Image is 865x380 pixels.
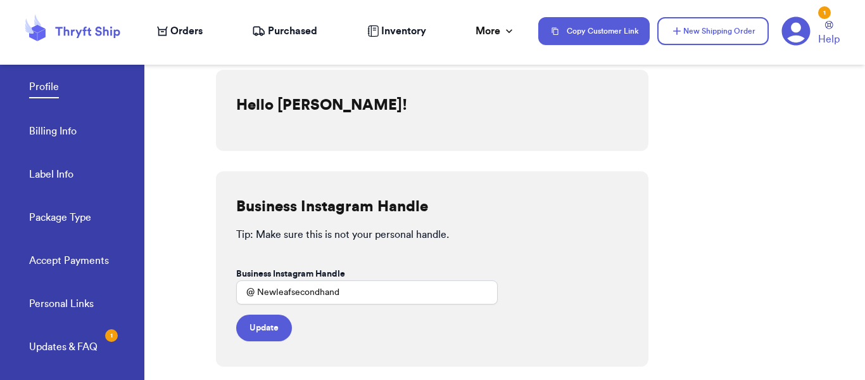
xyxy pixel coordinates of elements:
span: Orders [170,23,203,39]
div: 1 [818,6,831,19]
a: 1 [781,16,811,46]
a: Package Type [29,210,91,228]
a: Billing Info [29,124,77,141]
span: Purchased [268,23,317,39]
a: Accept Payments [29,253,109,271]
button: New Shipping Order [657,17,769,45]
a: Personal Links [29,296,94,314]
h2: Business Instagram Handle [236,197,428,217]
a: Purchased [252,23,317,39]
button: Update [236,315,292,341]
a: Updates & FAQ1 [29,339,98,357]
div: 1 [105,329,118,342]
h2: Hello [PERSON_NAME]! [236,95,407,115]
div: Updates & FAQ [29,339,98,355]
a: Profile [29,79,59,98]
a: Help [818,21,840,47]
span: Inventory [381,23,426,39]
label: Business Instagram Handle [236,268,345,280]
button: Copy Customer Link [538,17,650,45]
a: Label Info [29,167,73,185]
div: @ [236,280,255,305]
div: More [476,23,515,39]
a: Orders [157,23,203,39]
p: Tip: Make sure this is not your personal handle. [236,227,628,242]
span: Help [818,32,840,47]
a: Inventory [367,23,426,39]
